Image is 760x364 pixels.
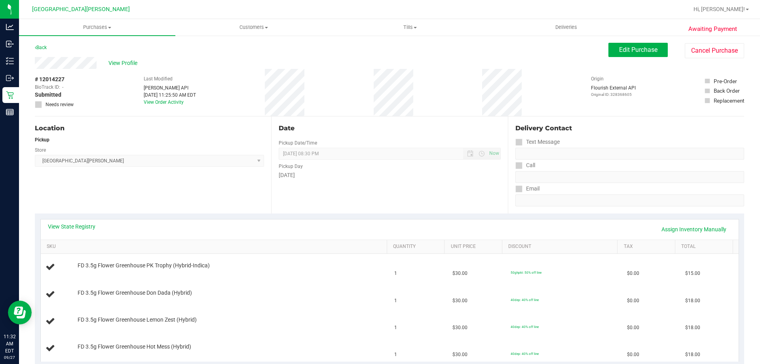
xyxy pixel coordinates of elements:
[685,270,700,277] span: $15.00
[681,244,730,250] a: Total
[6,57,14,65] inline-svg: Inventory
[4,354,15,360] p: 09/27
[32,6,130,13] span: [GEOGRAPHIC_DATA][PERSON_NAME]
[332,24,488,31] span: Tills
[394,270,397,277] span: 1
[6,40,14,48] inline-svg: Inbound
[508,244,614,250] a: Discount
[608,43,668,57] button: Edit Purchase
[688,25,737,34] span: Awaiting Payment
[685,351,700,358] span: $18.00
[35,124,264,133] div: Location
[591,91,636,97] p: Original ID: 328368605
[62,84,63,91] span: -
[78,343,191,351] span: FD 3.5g Flower Greenhouse Hot Mess (Hybrid)
[627,324,639,332] span: $0.00
[627,297,639,305] span: $0.00
[279,163,303,170] label: Pickup Day
[515,171,744,183] input: Format: (999) 999-9999
[591,75,604,82] label: Origin
[47,244,384,250] a: SKU
[515,136,560,148] label: Text Message
[627,270,639,277] span: $0.00
[488,19,644,36] a: Deliveries
[511,271,541,274] span: 50ghpkt: 50% off line
[627,351,639,358] span: $0.00
[511,325,539,329] span: 40dep: 40% off line
[35,137,49,143] strong: Pickup
[35,91,61,99] span: Submitted
[6,74,14,82] inline-svg: Outbound
[78,316,197,324] span: FD 3.5g Flower Greenhouse Lemon Zest (Hybrid)
[4,333,15,354] p: 11:32 AM EDT
[452,297,467,305] span: $30.00
[451,244,499,250] a: Unit Price
[452,351,467,358] span: $30.00
[332,19,488,36] a: Tills
[714,87,740,95] div: Back Order
[35,147,46,154] label: Store
[6,91,14,99] inline-svg: Retail
[144,99,184,105] a: View Order Activity
[624,244,672,250] a: Tax
[515,183,540,194] label: Email
[685,43,744,58] button: Cancel Purchase
[393,244,441,250] a: Quantity
[693,6,745,12] span: Hi, [PERSON_NAME]!
[656,223,731,236] a: Assign Inventory Manually
[6,23,14,31] inline-svg: Analytics
[511,352,539,356] span: 40dep: 40% off line
[591,84,636,97] div: Flourish External API
[176,24,331,31] span: Customers
[78,289,192,297] span: FD 3.5g Flower Greenhouse Don Dada (Hybrid)
[545,24,588,31] span: Deliveries
[48,223,95,231] a: View State Registry
[452,324,467,332] span: $30.00
[515,160,535,171] label: Call
[511,298,539,302] span: 40dep: 40% off line
[19,24,175,31] span: Purchases
[144,91,196,99] div: [DATE] 11:25:50 AM EDT
[279,124,500,133] div: Date
[685,297,700,305] span: $18.00
[714,77,737,85] div: Pre-Order
[144,75,173,82] label: Last Modified
[714,97,744,105] div: Replacement
[452,270,467,277] span: $30.00
[394,324,397,332] span: 1
[35,75,65,84] span: # 12014227
[279,139,317,147] label: Pickup Date/Time
[394,297,397,305] span: 1
[685,324,700,332] span: $18.00
[619,46,657,53] span: Edit Purchase
[46,101,74,108] span: Needs review
[6,108,14,116] inline-svg: Reports
[279,171,500,179] div: [DATE]
[515,148,744,160] input: Format: (999) 999-9999
[35,84,60,91] span: BioTrack ID:
[35,45,47,50] a: Back
[175,19,332,36] a: Customers
[394,351,397,358] span: 1
[144,84,196,91] div: [PERSON_NAME] API
[78,262,210,269] span: FD 3.5g Flower Greenhouse PK Trophy (Hybrid-Indica)
[8,301,32,324] iframe: Resource center
[108,59,140,67] span: View Profile
[515,124,744,133] div: Delivery Contact
[19,19,175,36] a: Purchases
